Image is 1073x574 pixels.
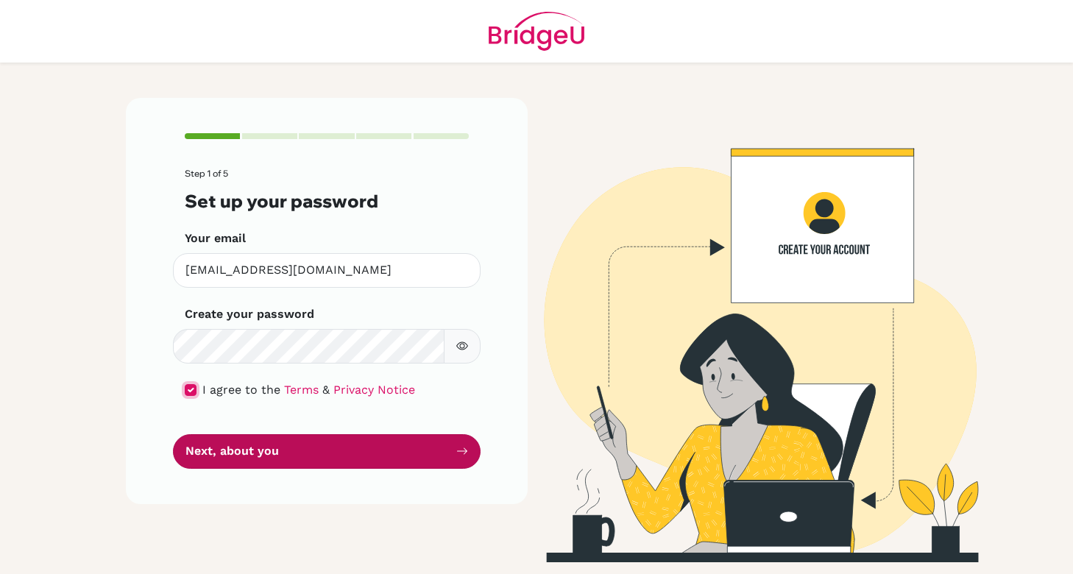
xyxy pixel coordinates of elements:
[185,230,246,247] label: Your email
[173,253,481,288] input: Insert your email*
[185,168,228,179] span: Step 1 of 5
[322,383,330,397] span: &
[185,191,469,212] h3: Set up your password
[202,383,280,397] span: I agree to the
[185,305,314,323] label: Create your password
[284,383,319,397] a: Terms
[173,434,481,469] button: Next, about you
[333,383,415,397] a: Privacy Notice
